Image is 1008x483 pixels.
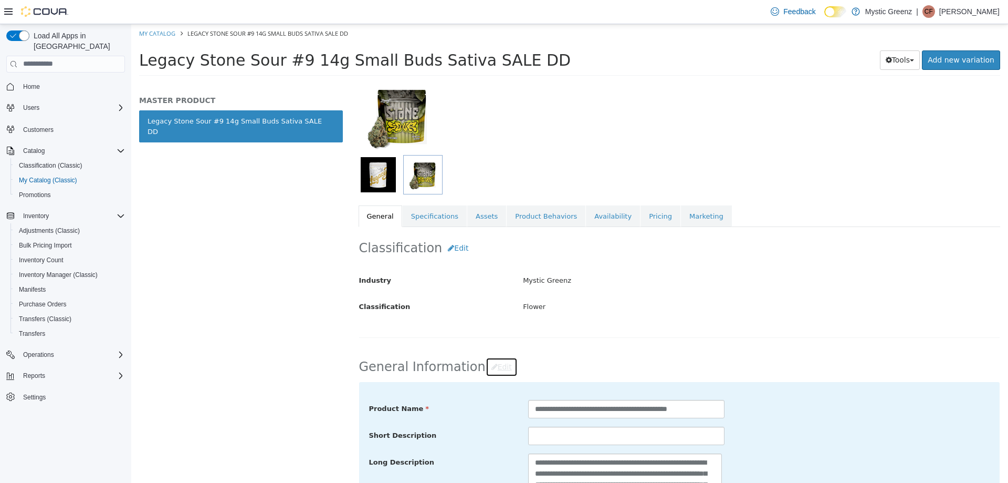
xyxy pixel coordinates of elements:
button: Transfers (Classic) [10,312,129,326]
button: Tools [749,26,789,46]
div: Mystic Greenz [384,248,876,266]
a: Legacy Stone Sour #9 14g Small Buds Sativa SALE DD [8,86,212,118]
span: Inventory [23,212,49,220]
button: Users [2,100,129,115]
a: Inventory Manager (Classic) [15,269,102,281]
span: Catalog [19,145,125,157]
button: Customers [2,121,129,137]
span: My Catalog (Classic) [19,176,77,184]
a: Inventory Count [15,254,68,266]
nav: Complex example [6,75,125,432]
span: Industry [228,252,260,260]
a: Classification (Classic) [15,159,87,172]
button: My Catalog (Classic) [10,173,129,188]
span: Inventory Count [15,254,125,266]
span: Reports [19,369,125,382]
h2: Classification [228,214,869,234]
span: CF [925,5,933,18]
span: Transfers [15,327,125,340]
button: Catalog [2,143,129,158]
button: Operations [19,348,58,361]
div: Flower [384,274,876,292]
span: Manifests [19,285,46,294]
span: Purchase Orders [15,298,125,311]
a: Assets [336,181,375,203]
span: Adjustments (Classic) [19,227,80,235]
span: Catalog [23,147,45,155]
button: Classification (Classic) [10,158,129,173]
div: Christine Flanagan [922,5,935,18]
span: Feedback [783,6,815,17]
button: Edit [311,214,343,234]
span: Purchase Orders [19,300,67,309]
button: Inventory Manager (Classic) [10,268,129,282]
button: Catalog [19,145,49,157]
span: My Catalog (Classic) [15,174,125,187]
button: Adjustments (Classic) [10,223,129,238]
button: Settings [2,389,129,405]
span: Load All Apps in [GEOGRAPHIC_DATA] [29,30,125,52]
button: Inventory [19,210,53,222]
h5: MASTER PRODUCT [8,71,212,81]
span: Classification [228,279,279,286]
span: Reports [23,372,45,380]
button: Reports [19,369,49,382]
a: Marketing [550,181,601,203]
button: Edit [354,333,386,353]
button: Transfers [10,326,129,341]
span: Short Description [238,407,306,415]
p: Mystic Greenz [865,5,912,18]
p: | [916,5,918,18]
a: My Catalog (Classic) [15,174,81,187]
span: Inventory Manager (Classic) [19,271,98,279]
span: Bulk Pricing Import [19,241,72,250]
span: Promotions [19,191,51,199]
span: Legacy Stone Sour #9 14g Small Buds Sativa SALE DD [8,27,439,45]
span: Inventory Manager (Classic) [15,269,125,281]
button: Home [2,79,129,94]
span: Classification (Classic) [19,161,82,170]
p: [PERSON_NAME] [939,5,1000,18]
a: Transfers [15,327,49,340]
a: My Catalog [8,5,44,13]
span: Legacy Stone Sour #9 14g Small Buds Sativa SALE DD [56,5,217,13]
button: Purchase Orders [10,297,129,312]
button: Inventory [2,209,129,223]
span: Manifests [15,283,125,296]
a: Customers [19,124,58,136]
span: Bulk Pricing Import [15,239,125,252]
a: Pricing [509,181,549,203]
span: Operations [19,348,125,361]
button: Reports [2,368,129,383]
span: Promotions [15,189,125,201]
a: Specifications [271,181,335,203]
span: Inventory [19,210,125,222]
span: Users [19,101,125,114]
span: Home [19,80,125,93]
a: Manifests [15,283,50,296]
span: Home [23,83,40,91]
span: Inventory Count [19,256,64,264]
span: Settings [23,393,46,402]
span: Users [23,104,39,112]
a: General [227,181,271,203]
button: Users [19,101,44,114]
a: Availability [455,181,509,203]
span: Adjustments (Classic) [15,224,125,237]
span: Transfers (Classic) [15,313,125,325]
img: Cova [21,6,68,17]
h2: General Information [228,333,869,353]
button: Bulk Pricing Import [10,238,129,253]
a: Add new variation [791,26,869,46]
span: Product Name [238,381,298,388]
a: Promotions [15,189,55,201]
span: Dark Mode [824,17,825,18]
span: Operations [23,351,54,359]
a: Transfers (Classic) [15,313,76,325]
button: Inventory Count [10,253,129,268]
button: Manifests [10,282,129,297]
button: Operations [2,347,129,362]
a: Settings [19,391,50,404]
a: Product Behaviors [375,181,454,203]
img: 150 [227,52,306,131]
